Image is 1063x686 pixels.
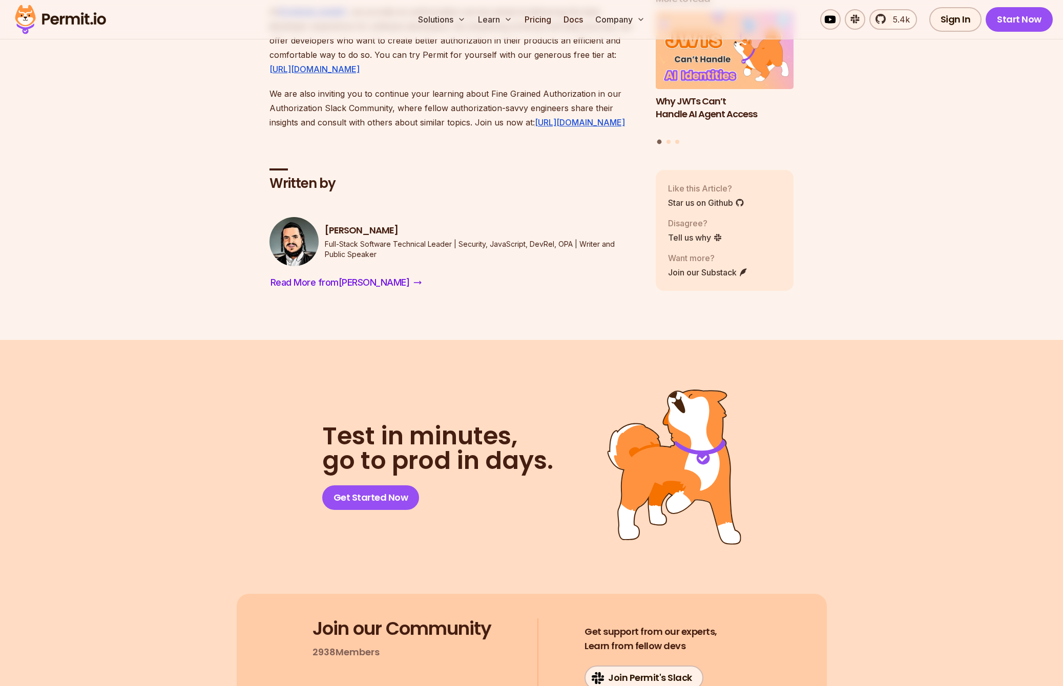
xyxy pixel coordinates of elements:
button: Go to slide 1 [657,140,662,144]
h4: Learn from fellow devs [585,625,717,653]
a: Pricing [520,9,555,30]
a: Join our Substack [668,266,748,278]
button: Company [591,9,649,30]
button: Go to slide 2 [666,140,671,144]
img: Gabriel L. Manor [269,217,319,266]
button: Solutions [414,9,470,30]
img: Why JWTs Can’t Handle AI Agent Access [656,11,794,89]
a: [URL][DOMAIN_NAME] [269,64,360,74]
span: 5.4k [887,13,910,26]
p: We are also inviting you to continue your learning about Fine Grained Authorization in our Author... [269,87,639,130]
h2: Written by [269,175,639,193]
a: Star us on Github [668,197,744,209]
span: Read More from [PERSON_NAME] [270,275,410,290]
p: Like this Article? [668,182,744,195]
div: Posts [656,11,794,145]
h3: Join our Community [312,618,491,639]
p: 2938 Members [312,645,380,659]
a: Sign In [929,7,982,32]
img: Permit logo [10,2,111,37]
p: Disagree? [668,217,722,229]
span: Test in minutes, [322,424,553,448]
a: Read More from[PERSON_NAME] [269,274,423,291]
a: Why JWTs Can’t Handle AI Agent AccessWhy JWTs Can’t Handle AI Agent Access [656,11,794,133]
h3: Why JWTs Can’t Handle AI Agent Access [656,95,794,121]
a: Start Now [986,7,1053,32]
h3: [PERSON_NAME] [325,224,639,237]
p: At , we provide an authorization service aimed at delivering the best developer experience for so... [269,5,639,76]
button: Learn [474,9,516,30]
span: Get support from our experts, [585,625,717,639]
p: Want more? [668,252,748,264]
li: 1 of 3 [656,11,794,133]
h2: go to prod in days. [322,424,553,473]
a: [URL][DOMAIN_NAME] [535,117,625,127]
button: Go to slide 3 [675,140,679,144]
a: Tell us why [668,231,722,244]
a: 5.4k [869,9,917,30]
a: Get Started Now [322,485,420,510]
p: Full-Stack Software Technical Leader | Security, JavaScript, DevRel, OPA | Writer and Public Speaker [325,239,639,260]
a: Docs [559,9,587,30]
